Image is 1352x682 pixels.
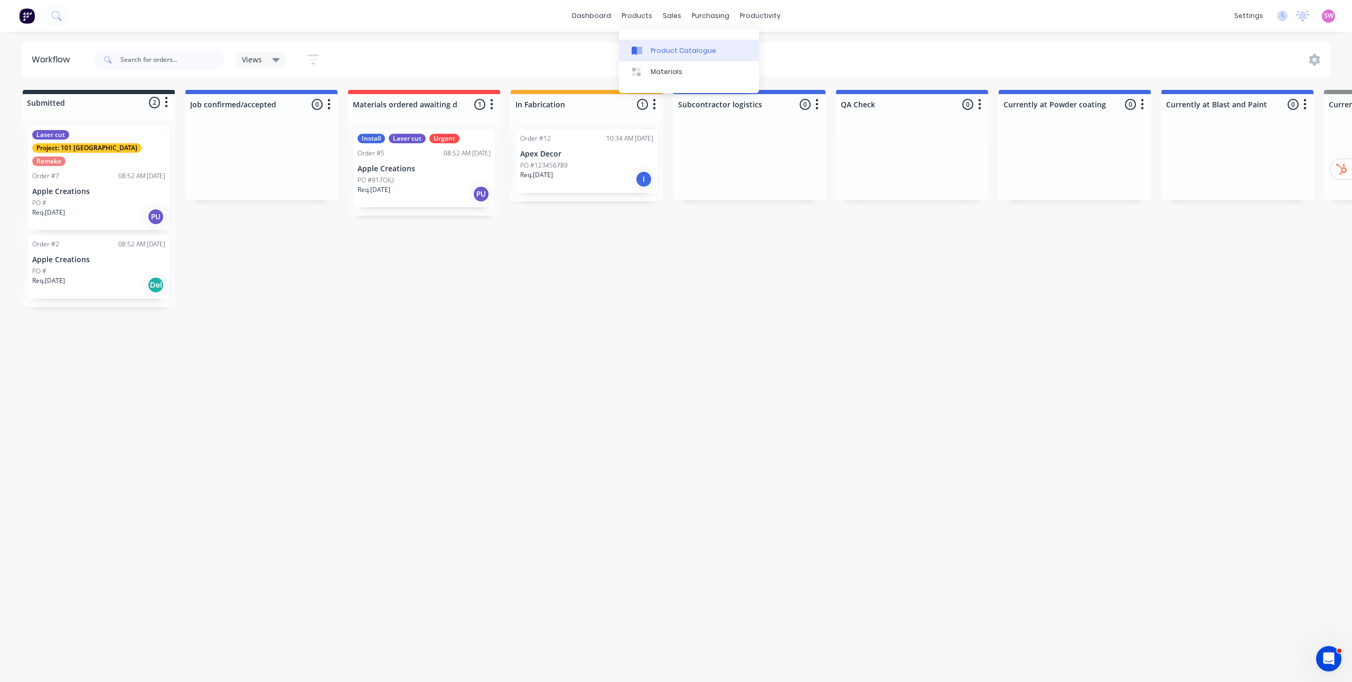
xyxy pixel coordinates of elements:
div: 10:34 AM [DATE] [606,134,653,143]
p: Apple Creations [32,187,165,196]
div: PU [147,208,164,225]
p: Req. [DATE] [358,185,390,195]
p: Req. [DATE] [32,276,65,285]
div: Order #7 [32,171,59,181]
div: purchasing [687,8,735,24]
div: Workflow [32,53,75,66]
p: PO #917OIU [358,176,394,185]
div: Order #5 [358,149,384,158]
div: Remake [32,156,65,166]
a: Product Catalogue [619,40,759,61]
div: I [635,171,652,188]
div: Product Catalogue [651,46,716,56]
div: sales [658,8,687,24]
div: 08:52 AM [DATE] [118,171,165,181]
span: Views [242,54,262,65]
span: SW [1324,11,1334,21]
div: 08:52 AM [DATE] [118,239,165,249]
p: Req. [DATE] [32,208,65,217]
div: PU [473,186,490,202]
div: Order #208:52 AM [DATE]Apple CreationsPO #Req.[DATE]Del [28,235,170,299]
p: Apex Decor [520,150,653,159]
p: Apple Creations [32,255,165,264]
p: Req. [DATE] [520,170,553,180]
p: Apple Creations [358,164,491,173]
img: Factory [19,8,35,24]
div: Urgent [429,134,459,143]
p: PO #123456789 [520,161,568,170]
div: Order #1210:34 AM [DATE]Apex DecorPO #123456789Req.[DATE]I [516,130,658,193]
input: Search for orders... [120,49,225,70]
div: 08:52 AM [DATE] [444,149,491,158]
div: Laser cutProject: 101 [GEOGRAPHIC_DATA]RemakeOrder #708:52 AM [DATE]Apple CreationsPO #Req.[DATE]PU [28,126,170,230]
div: Order #12 [520,134,551,143]
div: Materials [651,67,682,77]
p: PO # [32,198,46,208]
div: settings [1229,8,1269,24]
a: Materials [619,61,759,82]
div: Del [147,277,164,293]
div: Laser cut [32,130,69,140]
iframe: Intercom live chat [1316,646,1341,671]
div: Project: 101 [GEOGRAPHIC_DATA] [32,143,142,153]
div: productivity [735,8,786,24]
div: Order #2 [32,239,59,249]
div: products [616,8,658,24]
div: Install [358,134,385,143]
div: Laser cut [389,134,426,143]
div: InstallLaser cutUrgentOrder #508:52 AM [DATE]Apple CreationsPO #917OIUReq.[DATE]PU [353,130,495,207]
p: PO # [32,266,46,276]
a: dashboard [567,8,616,24]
